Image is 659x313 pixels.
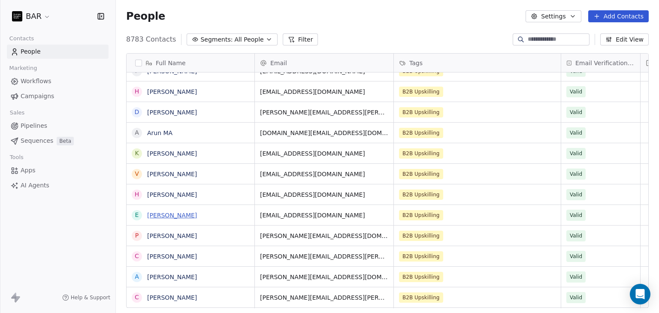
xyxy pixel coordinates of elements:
[135,169,139,178] div: V
[135,231,139,240] div: P
[127,72,255,308] div: grid
[399,292,443,303] span: B2B Upskilling
[135,252,139,261] div: C
[399,169,443,179] span: B2B Upskilling
[147,150,197,157] a: [PERSON_NAME]
[135,272,139,281] div: A
[135,190,139,199] div: H
[6,62,41,75] span: Marketing
[630,284,650,304] div: Open Intercom Messenger
[21,77,51,86] span: Workflows
[200,35,233,44] span: Segments:
[7,45,109,59] a: People
[7,74,109,88] a: Workflows
[135,87,139,96] div: H
[409,59,423,67] span: Tags
[570,232,582,240] span: Valid
[7,178,109,193] a: AI Agents
[570,108,582,116] span: Valid
[399,231,443,241] span: B2B Upskilling
[6,32,38,45] span: Contacts
[156,59,186,67] span: Full Name
[255,54,393,72] div: Email
[570,150,582,157] span: Valid
[57,137,74,145] span: Beta
[126,34,176,45] span: 8783 Contacts
[21,47,41,56] span: People
[260,252,388,261] span: [PERSON_NAME][EMAIL_ADDRESS][PERSON_NAME][DOMAIN_NAME]
[147,212,197,219] a: [PERSON_NAME]
[21,181,49,190] span: AI Agents
[147,68,197,75] a: [PERSON_NAME]
[147,109,197,116] a: [PERSON_NAME]
[283,33,318,45] button: Filter
[399,107,443,117] span: B2B Upskilling
[260,149,365,158] span: [EMAIL_ADDRESS][DOMAIN_NAME]
[147,274,197,280] a: [PERSON_NAME]
[526,10,581,22] button: Settings
[6,151,27,164] span: Tools
[147,253,197,260] a: [PERSON_NAME]
[21,121,47,130] span: Pipelines
[399,128,443,138] span: B2B Upskilling
[147,88,197,95] a: [PERSON_NAME]
[588,10,649,22] button: Add Contacts
[600,33,649,45] button: Edit View
[570,211,582,219] span: Valid
[21,92,54,101] span: Campaigns
[7,163,109,178] a: Apps
[7,134,109,148] a: SequencesBeta
[570,273,582,281] span: Valid
[147,232,197,239] a: [PERSON_NAME]
[399,148,443,159] span: B2B Upskilling
[260,87,365,96] span: [EMAIL_ADDRESS][DOMAIN_NAME]
[260,211,365,220] span: [EMAIL_ADDRESS][DOMAIN_NAME]
[147,129,172,136] a: Arun MA
[21,166,36,175] span: Apps
[7,89,109,103] a: Campaigns
[12,11,22,21] img: bar1.webp
[260,170,365,178] span: [EMAIL_ADDRESS][DOMAIN_NAME]
[570,170,582,178] span: Valid
[399,87,443,97] span: B2B Upskilling
[399,272,443,282] span: B2B Upskilling
[147,171,197,178] a: [PERSON_NAME]
[21,136,53,145] span: Sequences
[260,293,388,302] span: [PERSON_NAME][EMAIL_ADDRESS][PERSON_NAME][DOMAIN_NAME]
[260,232,388,240] span: [PERSON_NAME][EMAIL_ADDRESS][DOMAIN_NAME]
[135,108,139,117] div: D
[71,294,110,301] span: Help & Support
[135,149,139,158] div: K
[570,191,582,199] span: Valid
[260,190,365,199] span: [EMAIL_ADDRESS][DOMAIN_NAME]
[7,119,109,133] a: Pipelines
[399,190,443,200] span: B2B Upskilling
[561,54,640,72] div: Email Verification Status
[62,294,110,301] a: Help & Support
[570,294,582,301] span: Valid
[147,294,197,301] a: [PERSON_NAME]
[394,54,561,72] div: Tags
[270,59,287,67] span: Email
[26,11,42,22] span: BAR
[575,59,635,67] span: Email Verification Status
[399,251,443,262] span: B2B Upskilling
[570,253,582,260] span: Valid
[570,129,582,137] span: Valid
[570,88,582,96] span: Valid
[260,273,388,281] span: [PERSON_NAME][EMAIL_ADDRESS][DOMAIN_NAME]
[147,191,197,198] a: [PERSON_NAME]
[135,211,139,220] div: E
[399,210,443,220] span: B2B Upskilling
[6,106,28,119] span: Sales
[135,293,139,302] div: C
[234,35,263,44] span: All People
[135,128,139,137] div: A
[260,108,388,117] span: [PERSON_NAME][EMAIL_ADDRESS][PERSON_NAME][DOMAIN_NAME]
[127,54,254,72] div: Full Name
[260,129,388,137] span: [DOMAIN_NAME][EMAIL_ADDRESS][DOMAIN_NAME]
[10,9,52,24] button: BAR
[126,10,165,23] span: People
